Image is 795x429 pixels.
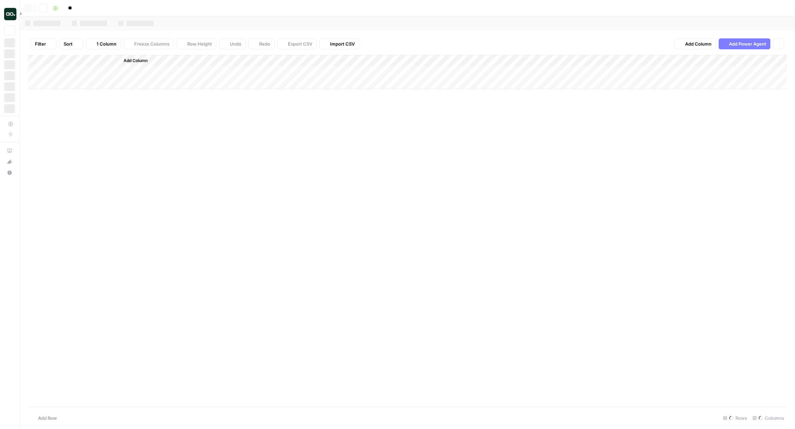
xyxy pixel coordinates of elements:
span: Add Column [685,40,711,47]
button: Redo [249,38,275,49]
a: AirOps Academy [4,145,15,156]
button: Import CSV [319,38,359,49]
div: Rows [720,413,750,424]
img: Power Steps QA Logo [4,8,16,20]
span: Row Height [187,40,212,47]
span: Export CSV [288,40,312,47]
button: Undo [219,38,246,49]
span: Add Power Agent [729,40,766,47]
button: Filter [30,38,56,49]
button: 1 Column [86,38,121,49]
span: 1 Column [97,40,116,47]
div: Columns [750,413,787,424]
span: Import CSV [330,40,355,47]
button: Workspace: Power Steps QA [4,5,15,23]
button: Freeze Columns [124,38,174,49]
span: Filter [35,40,46,47]
span: Add Row [38,415,57,421]
span: Freeze Columns [134,40,169,47]
span: Redo [259,40,270,47]
button: Add Column [115,56,150,65]
button: Export CSV [277,38,317,49]
button: Help + Support [4,167,15,178]
span: Undo [230,40,241,47]
span: Sort [64,40,73,47]
button: Add Column [674,38,716,49]
button: Add Row [28,413,61,424]
button: What's new? [4,156,15,167]
span: Add Column [124,58,148,64]
button: Row Height [177,38,216,49]
button: Sort [59,38,83,49]
button: Add Power Agent [719,38,770,49]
